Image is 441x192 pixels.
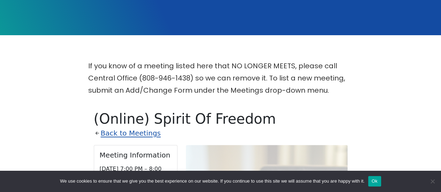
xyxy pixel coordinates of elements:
span: No [429,178,436,185]
a: Back to Meetings [101,127,161,139]
button: Ok [368,176,381,186]
p: [DATE] 7:00 PM – 8:00 PM HST [100,165,172,182]
p: If you know of a meeting listed here that NO LONGER MEETS, please call Central Office (808-946-14... [88,60,353,97]
h1: (Online) Spirit Of Freedom [94,110,348,127]
span: We use cookies to ensure that we give you the best experience on our website. If you continue to ... [60,178,364,185]
h2: Meeting Information [100,151,172,159]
